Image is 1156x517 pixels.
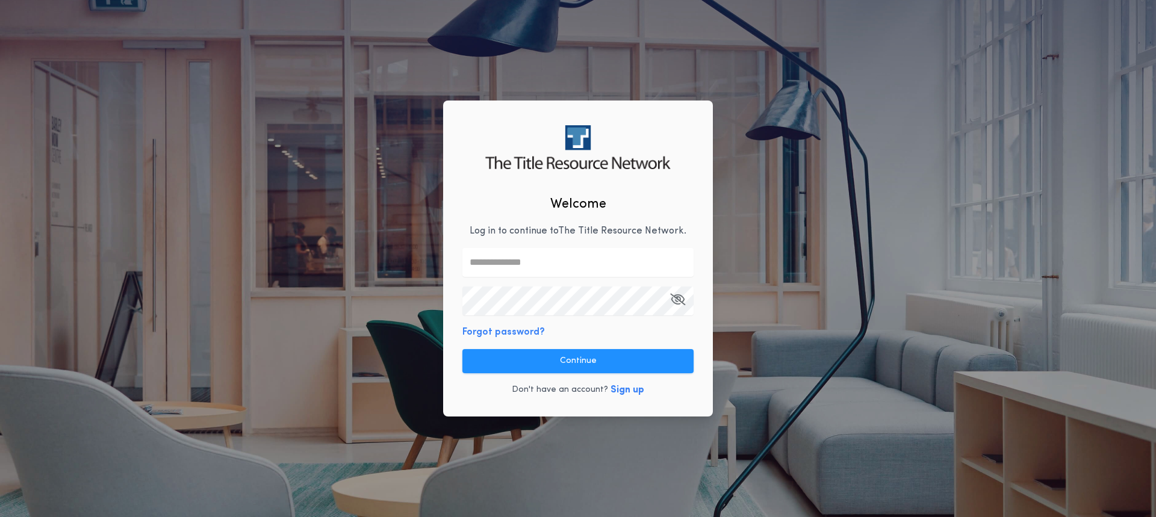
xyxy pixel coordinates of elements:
button: Continue [462,349,694,373]
button: Sign up [611,383,644,397]
p: Log in to continue to The Title Resource Network . [470,224,686,238]
p: Don't have an account? [512,384,608,396]
button: Forgot password? [462,325,545,339]
h2: Welcome [550,194,606,214]
img: logo [485,125,670,169]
